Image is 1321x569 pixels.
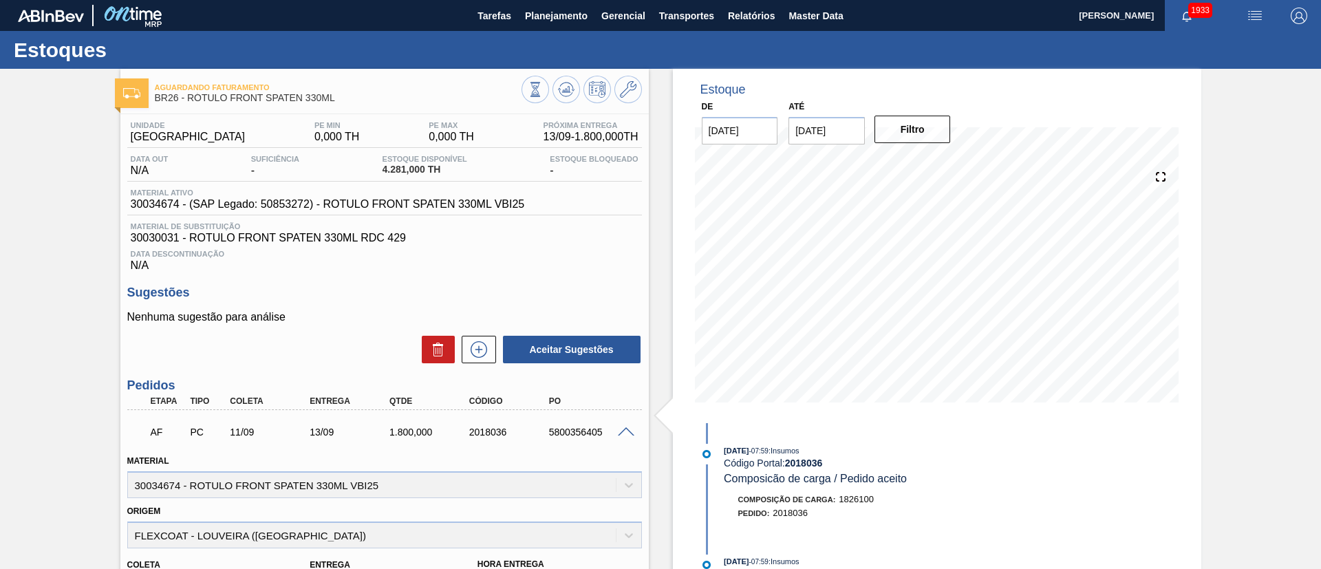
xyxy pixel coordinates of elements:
[127,378,642,393] h3: Pedidos
[700,83,746,97] div: Estoque
[788,102,804,111] label: Até
[702,561,711,569] img: atual
[749,558,769,566] span: - 07:59
[702,450,711,458] img: atual
[186,427,228,438] div: Pedido de Compra
[131,121,246,129] span: Unidade
[477,8,511,24] span: Tarefas
[785,458,823,469] strong: 2018036
[155,93,522,103] span: BR26 - RÓTULO FRONT SPATEN 330ML
[306,396,396,406] div: Entrega
[788,117,865,144] input: dd/mm/yyyy
[14,42,258,58] h1: Estoques
[131,155,169,163] span: Data out
[546,427,635,438] div: 5800356405
[127,155,172,177] div: N/A
[773,508,808,518] span: 2018036
[839,494,874,504] span: 1826100
[724,473,907,484] span: Composicão de carga / Pedido aceito
[127,506,161,516] label: Origem
[738,509,770,517] span: Pedido :
[583,76,611,103] button: Programar Estoque
[544,121,638,129] span: Próxima Entrega
[749,447,769,455] span: - 07:59
[415,336,455,363] div: Excluir Sugestões
[251,155,299,163] span: Suficiência
[503,336,641,363] button: Aceitar Sugestões
[1188,3,1212,18] span: 1933
[127,244,642,272] div: N/A
[614,76,642,103] button: Ir ao Master Data / Geral
[123,88,140,98] img: Ícone
[386,427,475,438] div: 1.800,000
[1247,8,1263,24] img: userActions
[550,155,638,163] span: Estoque Bloqueado
[131,198,525,211] span: 30034674 - (SAP Legado: 50853272) - ROTULO FRONT SPATEN 330ML VBI25
[314,131,360,143] span: 0,000 TH
[155,83,522,92] span: Aguardando Faturamento
[127,311,642,323] p: Nenhuma sugestão para análise
[131,250,638,258] span: Data Descontinuação
[147,396,189,406] div: Etapa
[601,8,645,24] span: Gerencial
[769,557,799,566] span: : Insumos
[386,396,475,406] div: Qtde
[702,117,778,144] input: dd/mm/yyyy
[724,447,749,455] span: [DATE]
[226,396,316,406] div: Coleta
[522,76,549,103] button: Visão Geral dos Estoques
[131,232,638,244] span: 30030031 - ROTULO FRONT SPATEN 330ML RDC 429
[466,427,555,438] div: 2018036
[314,121,360,129] span: PE MIN
[151,427,185,438] p: AF
[496,334,642,365] div: Aceitar Sugestões
[455,336,496,363] div: Nova sugestão
[552,76,580,103] button: Atualizar Gráfico
[18,10,84,22] img: TNhmsLtSVTkK8tSr43FrP2fwEKptu5GPRR3wAAAABJRU5ErkJggg==
[1165,6,1209,25] button: Notificações
[724,557,749,566] span: [DATE]
[131,189,525,197] span: Material ativo
[127,456,169,466] label: Material
[466,396,555,406] div: Código
[525,8,588,24] span: Planejamento
[788,8,843,24] span: Master Data
[702,102,713,111] label: De
[429,121,474,129] span: PE MAX
[544,131,638,143] span: 13/09 - 1.800,000 TH
[659,8,714,24] span: Transportes
[383,164,467,175] span: 4.281,000 TH
[147,417,189,447] div: Aguardando Faturamento
[131,131,246,143] span: [GEOGRAPHIC_DATA]
[769,447,799,455] span: : Insumos
[383,155,467,163] span: Estoque Disponível
[1291,8,1307,24] img: Logout
[724,458,1051,469] div: Código Portal:
[306,427,396,438] div: 13/09/2025
[186,396,228,406] div: Tipo
[546,155,641,177] div: -
[738,495,836,504] span: Composição de Carga :
[546,396,635,406] div: PO
[429,131,474,143] span: 0,000 TH
[248,155,303,177] div: -
[131,222,638,230] span: Material de Substituição
[226,427,316,438] div: 11/09/2025
[874,116,951,143] button: Filtro
[127,286,642,300] h3: Sugestões
[728,8,775,24] span: Relatórios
